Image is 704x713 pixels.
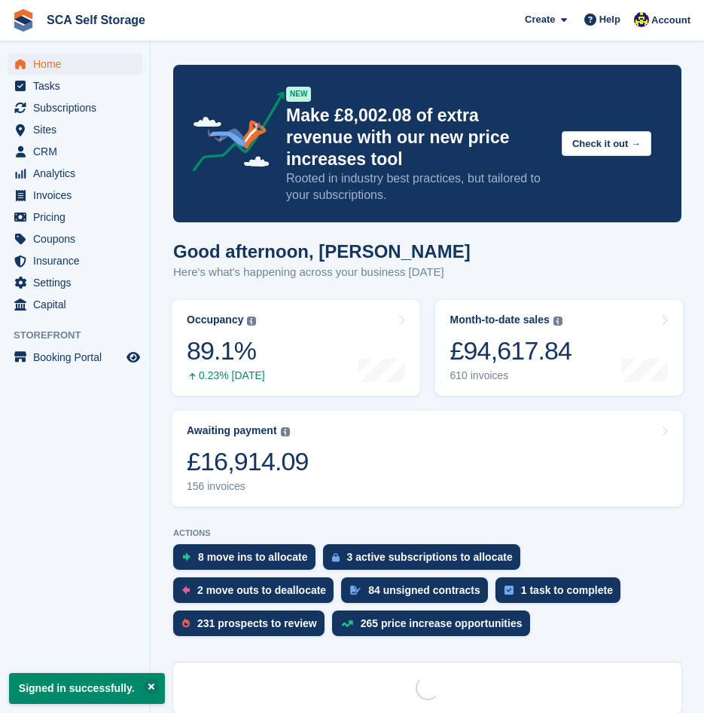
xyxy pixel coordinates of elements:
[332,552,340,562] img: active_subscription_to_allocate_icon-d502201f5373d7db506a760aba3b589e785aa758c864c3986d89f69b8ff3...
[33,97,123,118] span: Subscriptions
[323,544,528,577] a: 3 active subscriptions to allocate
[187,446,309,477] div: £16,914.09
[8,228,142,249] a: menu
[8,272,142,293] a: menu
[12,9,35,32] img: stora-icon-8386f47178a22dfd0bd8f6a31ec36ba5ce8667c1dd55bd0f319d3a0aa187defe.svg
[599,12,620,27] span: Help
[198,551,308,563] div: 8 move ins to allocate
[8,185,142,206] a: menu
[172,300,420,396] a: Occupancy 89.1% 0.23% [DATE]
[450,369,572,382] div: 610 invoices
[341,577,495,610] a: 84 unsigned contracts
[187,369,265,382] div: 0.23% [DATE]
[14,328,150,343] span: Storefront
[8,75,142,96] a: menu
[173,241,471,262] h1: Good afternoon, [PERSON_NAME]
[368,584,480,596] div: 84 unsigned contracts
[450,335,572,366] div: £94,617.84
[187,335,265,366] div: 89.1%
[33,272,123,293] span: Settings
[182,619,190,628] img: prospect-51fa495bee0391a8d652442698ab0144808aea92771e9ea1ae160a38d050c398.svg
[33,54,123,75] span: Home
[33,119,123,140] span: Sites
[182,586,190,595] img: move_outs_to_deallocate_icon-f764333ba52eb49d3ac5e1228854f67142a1ed5810a6f6cc68b1a99e826820c5.svg
[495,577,628,610] a: 1 task to complete
[8,207,142,228] a: menu
[9,673,165,704] p: Signed in successfully.
[124,348,142,366] a: Preview store
[8,141,142,162] a: menu
[341,620,353,627] img: price_increase_opportunities-93ffe204e8149a01c8c9dc8f82e8f89637d9d84a8eef4429ea346261dce0b2c0.svg
[173,577,341,610] a: 2 move outs to deallocate
[187,314,243,326] div: Occupancy
[651,13,690,28] span: Account
[525,12,555,27] span: Create
[197,584,326,596] div: 2 move outs to deallocate
[33,163,123,184] span: Analytics
[562,131,651,156] button: Check it out →
[553,317,562,326] img: icon-info-grey-7440780725fd019a000dd9b08b2336e03edf1995a4989e88bcd33f0948082b44.svg
[8,250,142,271] a: menu
[8,119,142,140] a: menu
[350,586,361,595] img: contract_signature_icon-13c848040528278c33f63329250d36e43548de30e8caae1d1a13099fd9432cc5.svg
[182,552,190,562] img: move_ins_to_allocate_icon-fdf77a2bb77ea45bf5b3d319d69a93e2d87916cf1d5bf7949dd705db3b84f3ca.svg
[286,105,550,170] p: Make £8,002.08 of extra revenue with our new price increases tool
[173,264,471,281] p: Here's what's happening across your business [DATE]
[634,12,649,27] img: Thomas Webb
[8,54,142,75] a: menu
[521,584,613,596] div: 1 task to complete
[286,170,550,203] p: Rooted in industry best practices, but tailored to your subscriptions.
[33,207,123,228] span: Pricing
[332,610,538,644] a: 265 price increase opportunities
[347,551,513,563] div: 3 active subscriptions to allocate
[173,528,681,538] p: ACTIONS
[187,424,277,437] div: Awaiting payment
[8,97,142,118] a: menu
[173,544,323,577] a: 8 move ins to allocate
[247,317,256,326] img: icon-info-grey-7440780725fd019a000dd9b08b2336e03edf1995a4989e88bcd33f0948082b44.svg
[281,427,290,436] img: icon-info-grey-7440780725fd019a000dd9b08b2336e03edf1995a4989e88bcd33f0948082b44.svg
[8,294,142,315] a: menu
[197,617,317,629] div: 231 prospects to review
[8,347,142,368] a: menu
[173,610,332,644] a: 231 prospects to review
[33,250,123,271] span: Insurance
[286,87,311,102] div: NEW
[361,617,523,629] div: 265 price increase opportunities
[450,314,550,326] div: Month-to-date sales
[435,300,684,396] a: Month-to-date sales £94,617.84 610 invoices
[180,91,285,177] img: price-adjustments-announcement-icon-8257ccfd72463d97f412b2fc003d46551f7dbcb40ab6d574587a9cd5c0d94...
[187,480,309,493] div: 156 invoices
[33,185,123,206] span: Invoices
[504,586,514,595] img: task-75834270c22a3079a89374b754ae025e5fb1db73e45f91037f5363f120a921f8.svg
[33,294,123,315] span: Capital
[41,8,151,32] a: SCA Self Storage
[33,347,123,368] span: Booking Portal
[8,163,142,184] a: menu
[172,411,683,506] a: Awaiting payment £16,914.09 156 invoices
[33,75,123,96] span: Tasks
[33,228,123,249] span: Coupons
[33,141,123,162] span: CRM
